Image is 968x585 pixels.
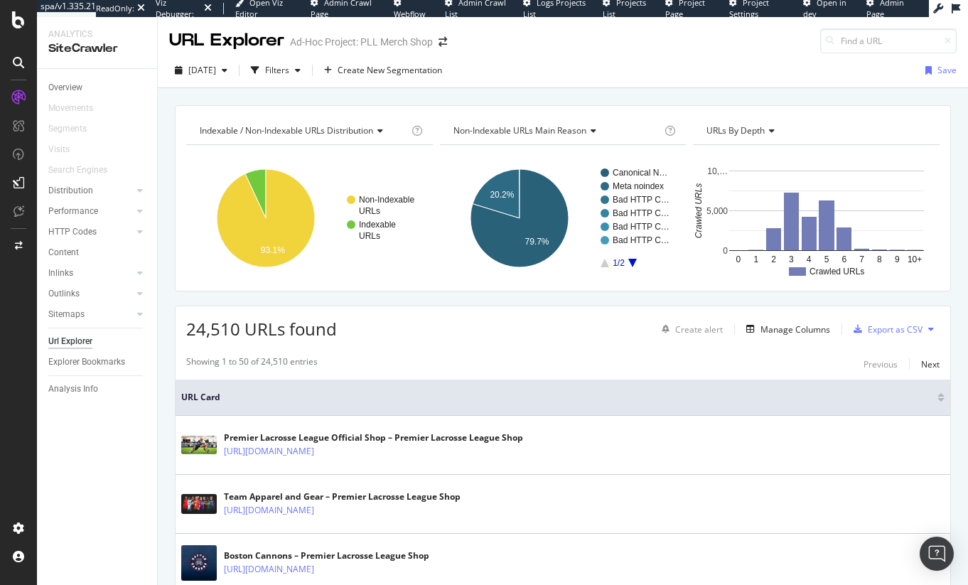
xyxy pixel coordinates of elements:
text: URLs [359,231,380,241]
div: Manage Columns [760,323,830,336]
div: Outlinks [48,286,80,301]
div: Team Apparel and Gear – Premier Lacrosse League Shop [224,490,461,503]
div: HTTP Codes [48,225,97,240]
a: [URL][DOMAIN_NAME] [224,562,314,576]
button: Create New Segmentation [318,59,448,82]
a: [URL][DOMAIN_NAME] [224,503,314,517]
text: 9 [895,254,900,264]
text: URLs [359,206,380,216]
button: Manage Columns [741,321,830,338]
text: Non-Indexable [359,195,414,205]
img: main image [181,494,217,514]
text: Bad HTTP C… [613,195,669,205]
text: 0 [724,246,728,256]
div: Explorer Bookmarks [48,355,125,370]
span: Indexable / Non-Indexable URLs distribution [200,124,373,136]
div: Performance [48,204,98,219]
text: Indexable [359,220,396,230]
div: Previous [864,358,898,370]
text: Bad HTTP C… [613,222,669,232]
a: Distribution [48,183,133,198]
a: Overview [48,80,147,95]
button: Previous [864,355,898,372]
div: Inlinks [48,266,73,281]
text: Bad HTTP C… [613,208,669,218]
a: Search Engines [48,163,122,178]
a: Movements [48,101,107,116]
div: Next [921,358,940,370]
text: 79.7% [525,237,549,247]
div: Url Explorer [48,334,92,349]
svg: A chart. [693,156,936,280]
div: Create alert [675,323,723,336]
a: Segments [48,122,101,136]
img: main image [181,436,217,454]
text: 20.2% [490,190,514,200]
text: 1/2 [613,258,625,268]
text: 1 [754,254,759,264]
a: Explorer Bookmarks [48,355,147,370]
span: Webflow [394,9,426,19]
text: Crawled URLs [694,183,704,238]
a: Outlinks [48,286,133,301]
div: Ad-Hoc Project: PLL Merch Shop [290,35,433,49]
svg: A chart. [440,156,683,280]
div: Overview [48,80,82,95]
text: 6 [842,254,847,264]
text: Bad HTTP C… [613,235,669,245]
a: Analysis Info [48,382,147,397]
a: HTTP Codes [48,225,133,240]
a: Performance [48,204,133,219]
div: arrow-right-arrow-left [439,37,447,47]
div: Search Engines [48,163,107,178]
div: Distribution [48,183,93,198]
button: Export as CSV [848,318,923,340]
text: Crawled URLs [810,267,864,277]
a: Url Explorer [48,334,147,349]
text: 5,000 [706,206,728,216]
text: 10+ [908,254,922,264]
text: 4 [807,254,812,264]
div: URL Explorer [169,28,284,53]
h4: URLs by Depth [704,119,927,142]
button: Filters [245,59,306,82]
img: main image [181,545,217,581]
span: 2025 Jul. 29th [188,64,216,76]
input: Find a URL [820,28,957,53]
div: Export as CSV [868,323,923,336]
div: Movements [48,101,93,116]
div: Showing 1 to 50 of 24,510 entries [186,355,318,372]
button: Next [921,355,940,372]
div: Boston Cannons – Premier Lacrosse League Shop [224,549,429,562]
text: 93.1% [261,245,285,255]
div: Save [937,64,957,76]
span: Create New Segmentation [338,64,442,76]
a: [URL][DOMAIN_NAME] [224,444,314,458]
div: Analytics [48,28,146,41]
a: Inlinks [48,266,133,281]
div: Sitemaps [48,307,85,322]
span: URL Card [181,391,934,404]
div: Visits [48,142,70,157]
div: Segments [48,122,87,136]
text: 2 [772,254,777,264]
span: Non-Indexable URLs Main Reason [453,124,586,136]
text: 5 [824,254,829,264]
a: Sitemaps [48,307,133,322]
text: 8 [877,254,882,264]
button: [DATE] [169,59,233,82]
span: URLs by Depth [706,124,765,136]
div: Filters [265,64,289,76]
text: 10,… [708,166,728,176]
svg: A chart. [186,156,429,280]
text: 7 [860,254,865,264]
button: Save [920,59,957,82]
span: 24,510 URLs found [186,317,337,340]
div: SiteCrawler [48,41,146,57]
text: 3 [789,254,794,264]
button: Create alert [656,318,723,340]
div: Premier Lacrosse League Official Shop – Premier Lacrosse League Shop [224,431,523,444]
